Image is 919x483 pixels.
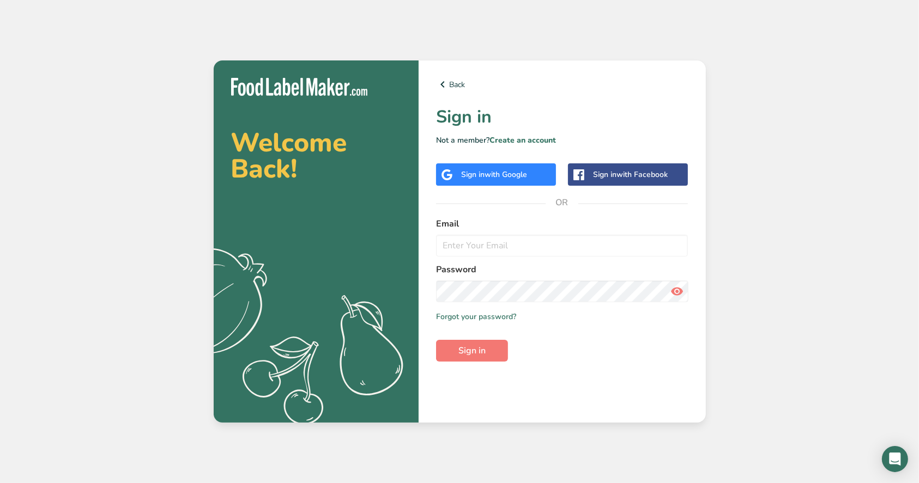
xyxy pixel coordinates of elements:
[436,263,688,276] label: Password
[231,78,367,96] img: Food Label Maker
[436,134,688,146] p: Not a member?
[461,169,527,180] div: Sign in
[436,104,688,130] h1: Sign in
[436,235,688,256] input: Enter Your Email
[436,78,688,91] a: Back
[546,186,578,219] span: OR
[882,446,908,472] div: Open Intercom Messenger
[436,340,508,362] button: Sign in
[458,344,486,357] span: Sign in
[593,169,668,180] div: Sign in
[616,169,668,180] span: with Facebook
[231,130,401,182] h2: Welcome Back!
[489,135,556,145] a: Create an account
[485,169,527,180] span: with Google
[436,217,688,230] label: Email
[436,311,516,322] a: Forgot your password?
